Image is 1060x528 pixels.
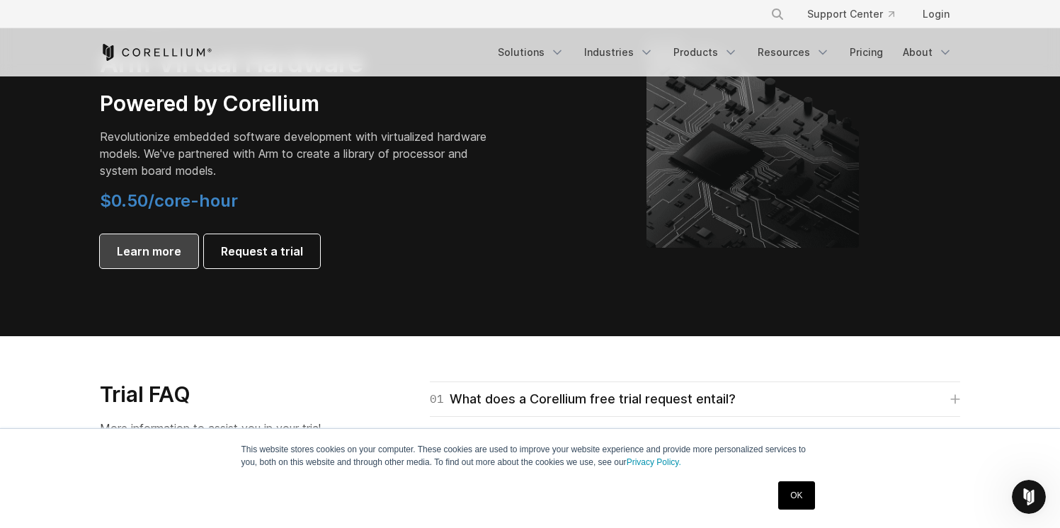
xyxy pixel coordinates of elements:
span: Learn more [117,243,181,260]
h3: Trial FAQ [100,381,348,408]
a: 02What is provided in a Viper trial? [430,424,960,444]
img: Corellium's ARM Virtual Hardware Platform [646,35,859,248]
h3: Powered by Corellium [100,91,496,117]
a: Corellium Home [100,44,212,61]
p: This website stores cookies on your computer. These cookies are used to improve your website expe... [241,443,819,469]
div: What does a Corellium free trial request entail? [430,389,736,409]
a: Solutions [489,40,573,65]
p: Revolutionize embedded software development with virtualized hardware models. We've partnered wit... [100,128,496,179]
a: 01What does a Corellium free trial request entail? [430,389,960,409]
button: Search [765,1,790,27]
span: Request a trial [221,243,303,260]
div: Navigation Menu [753,1,961,27]
a: About [894,40,961,65]
span: 02 [430,424,444,444]
a: Resources [749,40,838,65]
div: Navigation Menu [489,40,961,65]
div: What is provided in a Viper trial? [430,424,646,444]
a: Login [911,1,961,27]
a: Pricing [841,40,891,65]
a: OK [778,481,814,510]
p: More information to assist you in your trial experience. [100,420,348,454]
a: Privacy Policy. [627,457,681,467]
a: Industries [576,40,662,65]
span: 01 [430,389,444,409]
span: $0.50/core-hour [100,190,238,211]
a: Request a trial [204,234,320,268]
iframe: Intercom live chat [1012,480,1046,514]
a: Support Center [796,1,906,27]
a: Learn more [100,234,198,268]
a: Products [665,40,746,65]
